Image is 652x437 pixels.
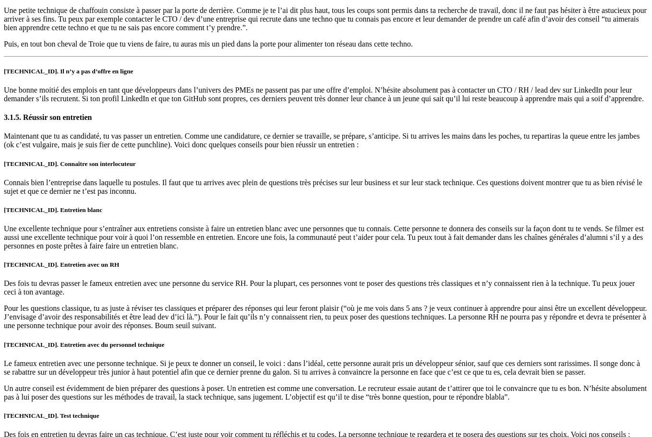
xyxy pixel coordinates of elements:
h5: [TECHNICAL_ID]. Entretien avec un RH [4,261,648,269]
p: Connais bien l’entreprise dans laquelle tu postules. Il faut que tu arrives avec plein de questio... [4,178,648,196]
h5: [TECHNICAL_ID]. Il n’y a pas d’offre en ligne [4,68,648,75]
p: Pour les questions classique, tu as juste à réviser tes classiques et préparer des réponses qui l... [4,304,648,330]
p: Une excellente technique pour s’entraîner aux entretiens consiste à faire un entretien blanc avec... [4,224,648,250]
h5: [TECHNICAL_ID]. Connaître son interlocuteur [4,160,648,168]
p: Des fois tu devras passer le fameux entretien avec une personne du service RH. Pour la plupart, c... [4,279,648,296]
p: Maintenant que tu as candidaté, tu vas passer un entretien. Comme une candidature, ce dernier se ... [4,132,648,149]
h5: [TECHNICAL_ID]. Entretien blanc [4,206,648,214]
p: Une bonne moitié des emplois en tant que développeurs dans l’univers des PMEs ne passent pas par ... [4,86,648,103]
p: Puis, en tout bon cheval de Troie que tu viens de faire, tu auras mis un pied dans la porte pour ... [4,40,648,48]
h4: 3.1.5. Réussir son entretien [4,113,648,122]
p: Un autre conseil est évidemment de bien préparer des questions à poser. Un entretien est comme un... [4,384,648,402]
p: Une petite technique de chaffouin consiste à passer par la porte de derrière. Comme je te l’ai di... [4,6,648,32]
h5: [TECHNICAL_ID]. Entretien avec du personnel technique [4,341,648,349]
h5: [TECHNICAL_ID]. Test technique [4,412,648,420]
p: Le fameux entretien avec une personne technique. Si je peux te donner un conseil, le voici : dans... [4,359,648,377]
